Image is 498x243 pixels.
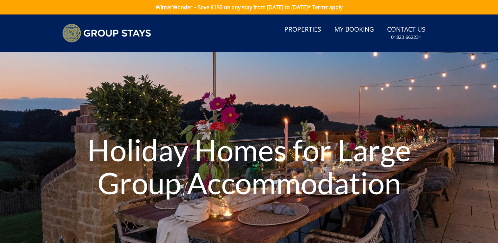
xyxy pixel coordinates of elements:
a: My Booking [332,22,377,37]
small: 01823 662231 [391,34,421,40]
img: Group Stays [62,24,151,42]
h1: Holiday Homes for Large Group Accommodation [75,120,423,212]
a: Contact Us01823 662231 [384,22,428,44]
a: Properties [282,22,324,37]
